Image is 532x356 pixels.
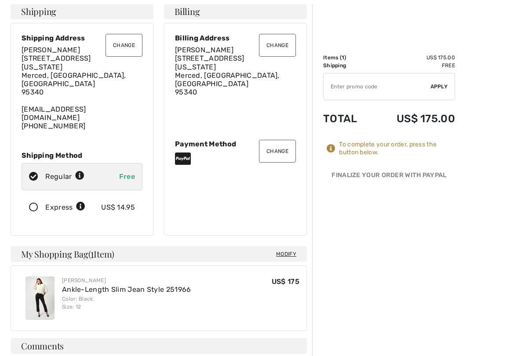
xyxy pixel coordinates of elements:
[175,140,296,148] div: Payment Method
[372,62,455,69] td: Free
[175,46,233,54] span: [PERSON_NAME]
[91,248,94,259] span: 1
[88,248,114,260] span: ( Item)
[324,73,430,100] input: Promo code
[339,141,455,156] div: To complete your order, press the button below.
[21,7,56,16] span: Shipping
[323,171,455,184] div: Finalize Your Order with PayPal
[26,276,55,320] img: Ankle-Length Slim Jean Style 251966
[259,140,296,163] button: Change
[62,295,191,311] div: Color: Black Size: 12
[22,151,142,160] div: Shipping Method
[45,171,84,182] div: Regular
[323,184,455,203] iframe: PayPal-paypal
[259,34,296,57] button: Change
[101,202,135,213] div: US$ 14.95
[175,7,200,16] span: Billing
[45,202,85,213] div: Express
[372,54,455,62] td: US$ 175.00
[323,62,372,69] td: Shipping
[323,104,372,134] td: Total
[11,338,307,354] h4: Comments
[323,54,372,62] td: Items ( )
[11,246,307,262] h4: My Shopping Bag
[175,54,280,96] span: [STREET_ADDRESS][US_STATE] Merced, [GEOGRAPHIC_DATA], [GEOGRAPHIC_DATA] 95340
[22,46,80,54] span: [PERSON_NAME]
[175,34,296,42] div: Billing Address
[272,277,299,286] span: US$ 175
[276,250,296,258] span: Modify
[22,34,142,42] div: Shipping Address
[22,46,142,130] div: [EMAIL_ADDRESS][DOMAIN_NAME] [PHONE_NUMBER]
[119,172,135,181] span: Free
[62,285,191,294] a: Ankle-Length Slim Jean Style 251966
[106,34,142,57] button: Change
[22,54,126,96] span: [STREET_ADDRESS][US_STATE] Merced, [GEOGRAPHIC_DATA], [GEOGRAPHIC_DATA] 95340
[372,104,455,134] td: US$ 175.00
[342,54,344,61] span: 1
[62,276,191,284] div: [PERSON_NAME]
[430,83,448,91] span: Apply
